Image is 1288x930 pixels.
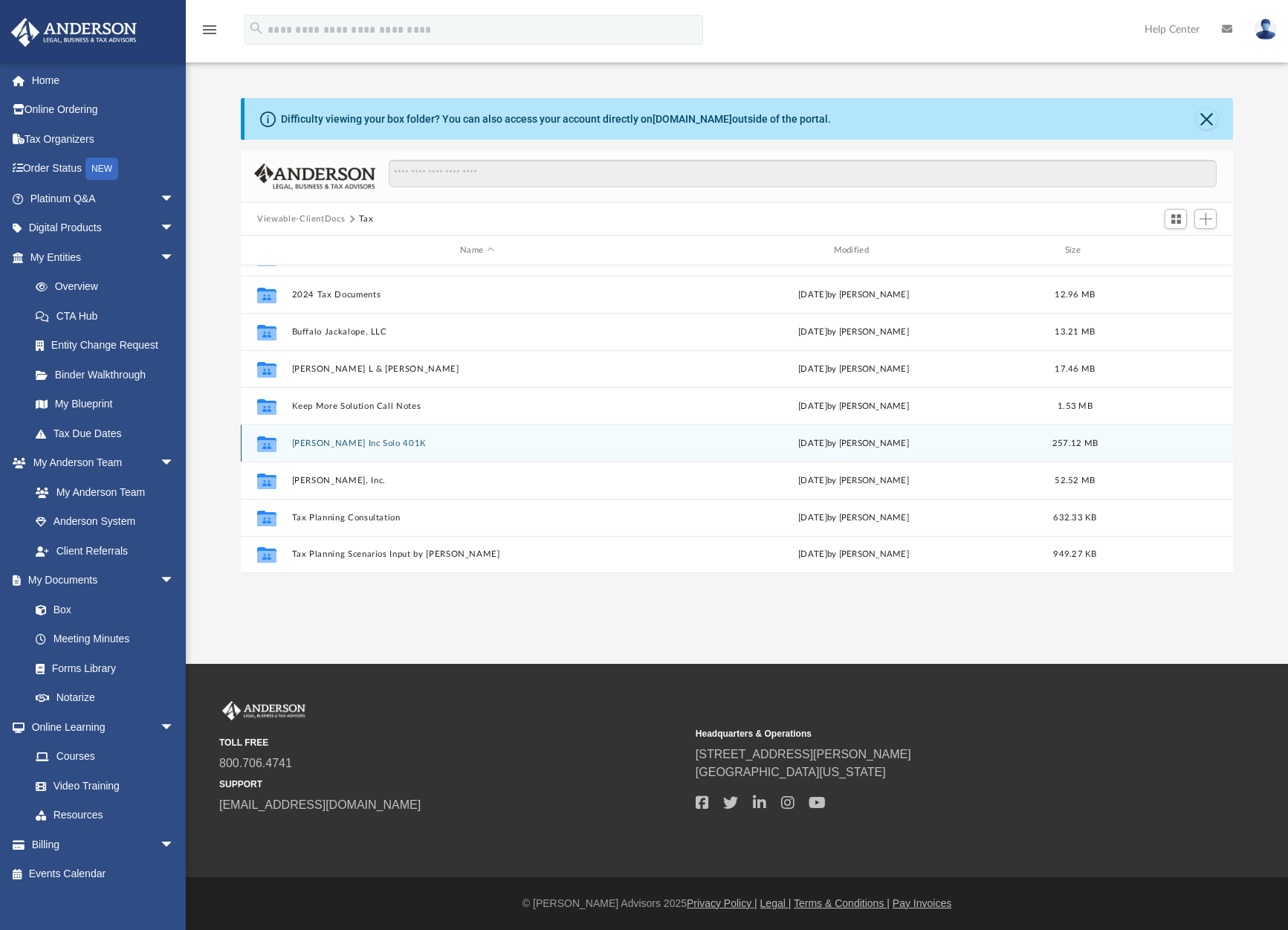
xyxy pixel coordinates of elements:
div: Name [291,244,662,257]
a: Resources [21,801,190,830]
a: Digital Productsarrow_drop_down [10,213,197,243]
a: [DOMAIN_NAME] [653,113,732,125]
button: Add [1194,209,1217,230]
a: My Blueprint [21,390,190,419]
div: grid [241,265,1233,573]
a: Events Calendar [10,859,197,889]
span: 1.53 MB [1058,402,1093,410]
button: Keep More Solution Call Notes [292,401,662,411]
img: Anderson Advisors Platinum Portal [219,701,308,720]
div: [DATE] by [PERSON_NAME] [669,474,1039,488]
span: 17.46 MB [1055,365,1096,373]
div: [DATE] by [PERSON_NAME] [669,400,1039,413]
span: arrow_drop_down [160,242,190,273]
span: arrow_drop_down [160,566,190,596]
div: Difficulty viewing your box folder? You can also access your account directly on outside of the p... [281,112,831,127]
a: My Entitiesarrow_drop_down [10,242,197,272]
a: Legal | [760,897,792,909]
input: Search files and folders [389,160,1217,188]
span: arrow_drop_down [160,712,190,743]
span: 52.52 MB [1055,477,1096,485]
button: Tax Planning Scenarios Input by [PERSON_NAME] [292,549,662,559]
a: My Documentsarrow_drop_down [10,566,190,595]
a: Notarize [21,683,190,713]
button: Buffalo Jackalope, LLC [292,327,662,337]
a: 800.706.4741 [219,757,292,769]
div: NEW [85,158,118,180]
a: Client Referrals [21,536,190,566]
a: Video Training [21,771,182,801]
span: 949.27 KB [1053,550,1096,558]
div: Modified [668,244,1039,257]
button: Close [1197,109,1217,129]
img: Anderson Advisors Platinum Portal [7,18,141,47]
div: [DATE] by [PERSON_NAME] [669,326,1039,339]
a: Overview [21,272,197,302]
a: My Anderson Team [21,477,182,507]
a: Box [21,595,182,624]
a: Online Learningarrow_drop_down [10,712,190,742]
a: Terms & Conditions | [794,897,890,909]
span: arrow_drop_down [160,213,190,244]
a: CTA Hub [21,301,197,331]
div: [DATE] by [PERSON_NAME] [669,363,1039,376]
div: id [1111,244,1215,257]
span: arrow_drop_down [160,830,190,860]
div: [DATE] by [PERSON_NAME] [669,548,1039,561]
a: Platinum Q&Aarrow_drop_down [10,184,197,213]
a: menu [201,28,219,39]
span: 257.12 MB [1052,439,1098,448]
a: [EMAIL_ADDRESS][DOMAIN_NAME] [219,798,421,811]
span: 12.96 MB [1055,291,1096,299]
a: Order StatusNEW [10,154,197,184]
div: [DATE] by [PERSON_NAME] [669,511,1039,525]
a: Anderson System [21,507,190,537]
a: Meeting Minutes [21,624,190,654]
a: [STREET_ADDRESS][PERSON_NAME] [696,748,911,761]
span: arrow_drop_down [160,184,190,214]
a: Billingarrow_drop_down [10,830,197,859]
div: [DATE] by [PERSON_NAME] [669,437,1039,451]
button: [PERSON_NAME] Inc Solo 401K [292,439,662,448]
i: search [248,20,265,36]
button: [PERSON_NAME] L & [PERSON_NAME] [292,364,662,374]
div: id [247,244,285,257]
div: [DATE] by [PERSON_NAME] [669,288,1039,302]
a: [GEOGRAPHIC_DATA][US_STATE] [696,766,886,778]
a: Binder Walkthrough [21,360,197,390]
a: Forms Library [21,653,182,683]
a: Tax Due Dates [21,419,197,448]
small: TOLL FREE [219,736,685,749]
img: User Pic [1255,19,1277,40]
button: 2024 Tax Documents [292,290,662,300]
a: Privacy Policy | [687,897,757,909]
a: Courses [21,742,190,772]
button: Tax Planning Consultation [292,513,662,523]
span: arrow_drop_down [160,448,190,479]
a: Tax Organizers [10,124,197,154]
a: Entity Change Request [21,331,197,361]
a: Home [10,65,197,95]
button: Switch to Grid View [1165,209,1187,230]
span: 13.21 MB [1055,328,1096,336]
button: [PERSON_NAME], Inc. [292,476,662,485]
small: Headquarters & Operations [696,727,1162,740]
button: Tax [359,213,374,226]
div: © [PERSON_NAME] Advisors 2025 [186,896,1288,911]
a: Pay Invoices [893,897,951,909]
span: 632.33 KB [1053,514,1096,522]
a: Online Ordering [10,95,197,125]
small: SUPPORT [219,778,685,791]
a: My Anderson Teamarrow_drop_down [10,448,190,478]
div: Size [1046,244,1105,257]
i: menu [201,21,219,39]
button: Viewable-ClientDocs [257,213,345,226]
